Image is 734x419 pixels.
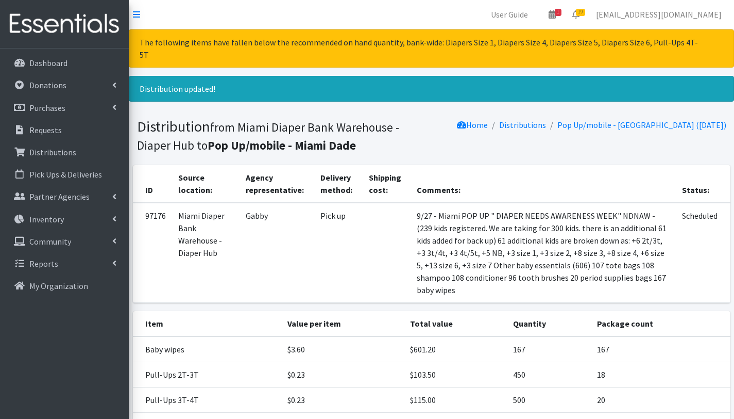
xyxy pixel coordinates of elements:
[29,58,67,68] p: Dashboard
[4,98,125,118] a: Purchases
[540,4,564,25] a: 1
[4,209,125,230] a: Inventory
[4,75,125,95] a: Donations
[172,203,240,303] td: Miami Diaper Bank Warehouse - Diaper Hub
[507,311,591,336] th: Quantity
[557,120,726,130] a: Pop Up/mobile - [GEOGRAPHIC_DATA] ([DATE])
[314,203,363,303] td: Pick up
[4,231,125,252] a: Community
[4,120,125,140] a: Requests
[137,118,428,153] h1: Distribution
[29,103,65,113] p: Purchases
[137,120,399,153] small: from Miami Diaper Bank Warehouse - Diaper Hub to
[591,388,730,413] td: 20
[29,236,71,247] p: Community
[411,165,676,203] th: Comments:
[29,281,88,291] p: My Organization
[29,125,62,135] p: Requests
[588,4,730,25] a: [EMAIL_ADDRESS][DOMAIN_NAME]
[576,9,585,16] span: 19
[676,165,730,203] th: Status:
[29,191,90,202] p: Partner Agencies
[133,203,172,303] td: 97176
[281,336,404,362] td: $3.60
[564,4,588,25] a: 19
[240,203,314,303] td: Gabby
[281,362,404,388] td: $0.23
[4,164,125,185] a: Pick Ups & Deliveries
[363,165,411,203] th: Shipping cost:
[281,388,404,413] td: $0.23
[29,147,76,157] p: Distributions
[499,120,546,130] a: Distributions
[133,336,282,362] td: Baby wipes
[676,203,730,303] td: Scheduled
[240,165,314,203] th: Agency representative:
[4,53,125,73] a: Dashboard
[172,165,240,203] th: Source location:
[4,7,125,41] img: HumanEssentials
[555,9,561,16] span: 1
[411,203,676,303] td: 9/27 - Miami POP UP " DIAPER NEEDS AWARENESS WEEK" NDNAW - (239 kids registered. We are taking fo...
[404,311,506,336] th: Total value
[129,29,734,68] div: The following items have fallen below the recommended on hand quantity, bank-wide: Diapers Size 1...
[29,259,58,269] p: Reports
[591,362,730,388] td: 18
[404,388,506,413] td: $115.00
[281,311,404,336] th: Value per item
[208,138,356,153] b: Pop Up/mobile - Miami Dade
[4,276,125,296] a: My Organization
[29,80,66,90] p: Donations
[4,186,125,207] a: Partner Agencies
[507,336,591,362] td: 167
[507,388,591,413] td: 500
[457,120,488,130] a: Home
[507,362,591,388] td: 450
[129,76,734,102] div: Distribution updated!
[29,214,64,224] p: Inventory
[29,169,102,180] p: Pick Ups & Deliveries
[591,311,730,336] th: Package count
[133,165,172,203] th: ID
[133,311,282,336] th: Item
[591,336,730,362] td: 167
[404,362,506,388] td: $103.50
[4,253,125,274] a: Reports
[133,388,282,413] td: Pull-Ups 3T-4T
[404,336,506,362] td: $601.20
[4,142,125,163] a: Distributions
[314,165,363,203] th: Delivery method:
[483,4,536,25] a: User Guide
[133,362,282,388] td: Pull-Ups 2T-3T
